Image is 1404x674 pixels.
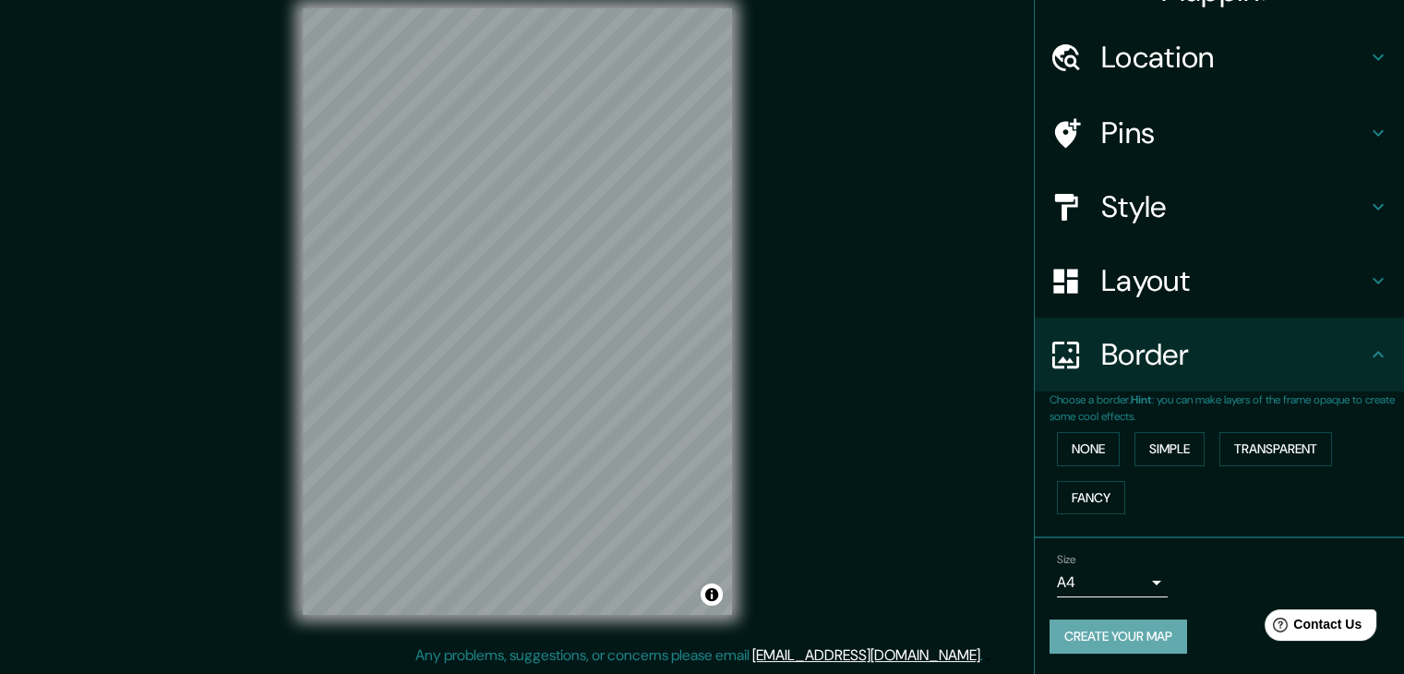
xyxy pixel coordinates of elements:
h4: Layout [1101,262,1367,299]
button: Create your map [1050,620,1187,654]
canvas: Map [303,8,732,615]
b: Hint [1131,392,1152,407]
button: Fancy [1057,481,1125,515]
iframe: Help widget launcher [1240,602,1384,654]
h4: Location [1101,39,1367,76]
div: . [986,644,990,667]
label: Size [1057,552,1076,568]
h4: Style [1101,188,1367,225]
div: . [983,644,986,667]
p: Any problems, suggestions, or concerns please email . [415,644,983,667]
button: Simple [1134,432,1205,466]
div: Border [1035,318,1404,391]
a: [EMAIL_ADDRESS][DOMAIN_NAME] [752,645,980,665]
div: Pins [1035,96,1404,170]
div: Style [1035,170,1404,244]
button: Toggle attribution [701,584,723,606]
h4: Pins [1101,114,1367,151]
button: None [1057,432,1120,466]
button: Transparent [1219,432,1332,466]
div: Layout [1035,244,1404,318]
p: Choose a border. : you can make layers of the frame opaque to create some cool effects. [1050,391,1404,425]
h4: Border [1101,336,1367,373]
div: Location [1035,20,1404,94]
div: A4 [1057,568,1168,597]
